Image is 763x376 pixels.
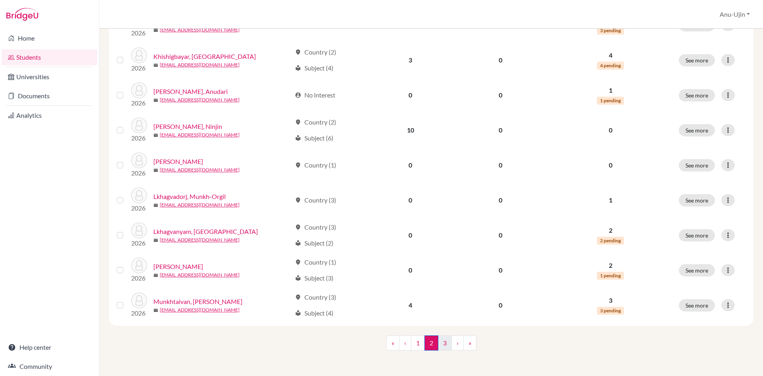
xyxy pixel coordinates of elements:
[153,273,158,278] span: mail
[552,296,669,305] p: 3
[2,69,97,85] a: Universities
[2,30,97,46] a: Home
[131,308,147,318] p: 2026
[438,335,452,351] a: 3
[295,257,336,267] div: Country (1)
[454,43,547,78] td: 0
[160,166,240,173] a: [EMAIL_ADDRESS][DOMAIN_NAME]
[160,271,240,279] a: [EMAIL_ADDRESS][DOMAIN_NAME]
[295,117,336,127] div: Country (2)
[153,52,256,61] a: Khishigbayar, [GEOGRAPHIC_DATA]
[153,262,203,271] a: [PERSON_NAME]
[454,148,547,183] td: 0
[153,87,228,96] a: [PERSON_NAME], Anudari
[424,335,438,351] span: 2
[295,65,301,71] span: local_library
[454,183,547,218] td: 0
[153,63,158,68] span: mail
[597,272,624,280] span: 1 pending
[160,96,240,103] a: [EMAIL_ADDRESS][DOMAIN_NAME]
[366,183,454,218] td: 0
[295,275,301,281] span: local_library
[454,113,547,148] td: 0
[451,335,464,351] a: ›
[131,82,147,98] img: Khosbayar, Anudari
[366,218,454,253] td: 0
[160,26,240,33] a: [EMAIL_ADDRESS][DOMAIN_NAME]
[366,253,454,288] td: 0
[295,195,336,205] div: Country (3)
[153,157,203,166] a: [PERSON_NAME]
[463,335,476,351] a: »
[454,253,547,288] td: 0
[454,218,547,253] td: 0
[2,88,97,104] a: Documents
[386,335,399,351] a: «
[295,310,301,316] span: local_library
[295,197,301,203] span: location_on
[295,273,333,283] div: Subject (3)
[454,288,547,323] td: 0
[295,63,333,73] div: Subject (4)
[131,63,147,73] p: 2026
[366,113,454,148] td: 10
[552,226,669,235] p: 2
[411,335,425,351] a: 1
[366,43,454,78] td: 3
[153,98,158,103] span: mail
[597,237,624,245] span: 2 pending
[597,62,624,70] span: 4 pending
[2,339,97,355] a: Help center
[160,201,240,208] a: [EMAIL_ADDRESS][DOMAIN_NAME]
[679,229,715,242] button: See more
[295,294,301,300] span: location_on
[295,259,301,265] span: location_on
[295,47,336,57] div: Country (2)
[679,264,715,277] button: See more
[386,335,476,357] nav: ...
[552,125,669,135] p: 0
[295,292,336,302] div: Country (3)
[295,224,301,230] span: location_on
[131,28,147,38] p: 2026
[679,194,715,207] button: See more
[153,122,222,131] a: [PERSON_NAME], Ninjin
[366,78,454,113] td: 0
[153,308,158,313] span: mail
[597,97,624,105] span: 1 pending
[597,307,624,315] span: 3 pending
[679,89,715,101] button: See more
[679,159,715,171] button: See more
[2,107,97,123] a: Analytics
[131,203,147,213] p: 2026
[153,203,158,208] span: mail
[295,90,335,100] div: No interest
[160,236,240,244] a: [EMAIL_ADDRESS][DOMAIN_NAME]
[153,168,158,173] span: mail
[2,358,97,374] a: Community
[153,238,158,243] span: mail
[552,51,669,60] p: 4
[131,222,147,238] img: Lkhagvanyam, Sarnai
[552,160,669,170] p: 0
[679,54,715,66] button: See more
[153,297,242,306] a: Munkhtaivan, [PERSON_NAME]
[131,273,147,283] p: 2026
[295,162,301,168] span: location_on
[2,49,97,65] a: Students
[131,168,147,178] p: 2026
[6,8,38,21] img: Bridge-U
[454,78,547,113] td: 0
[295,222,336,232] div: Country (3)
[295,135,301,141] span: local_library
[295,240,301,246] span: local_library
[153,192,226,201] a: Lkhagvadorj, Munkh-Orgil
[552,261,669,270] p: 2
[131,117,147,133] img: Khosbayar, Ninjin
[131,152,147,168] img: Kim, Boeun
[160,131,240,138] a: [EMAIL_ADDRESS][DOMAIN_NAME]
[160,61,240,68] a: [EMAIL_ADDRESS][DOMAIN_NAME]
[295,238,333,248] div: Subject (2)
[295,49,301,55] span: location_on
[716,7,753,22] button: Anu-Ujin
